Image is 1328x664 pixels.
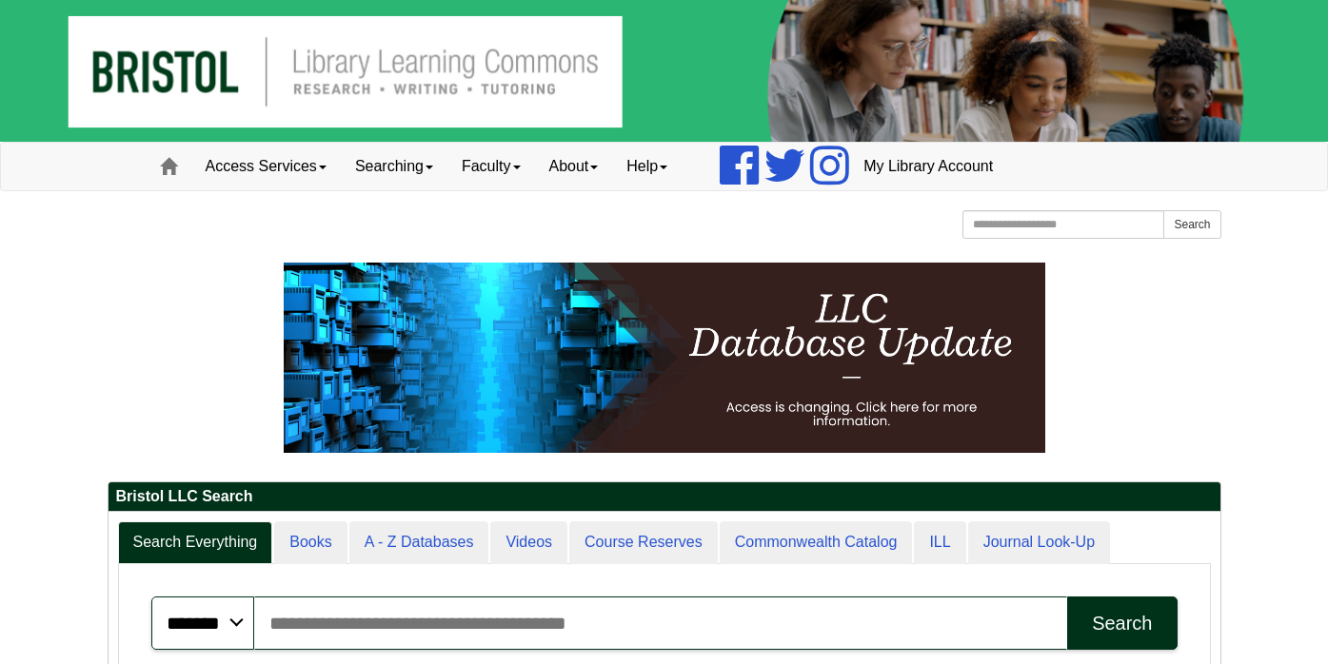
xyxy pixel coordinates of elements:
[490,521,567,564] a: Videos
[1163,210,1220,239] button: Search
[349,521,489,564] a: A - Z Databases
[720,521,913,564] a: Commonwealth Catalog
[1092,613,1152,635] div: Search
[569,521,718,564] a: Course Reserves
[849,143,1007,190] a: My Library Account
[284,263,1045,453] img: HTML tutorial
[535,143,613,190] a: About
[118,521,273,564] a: Search Everything
[109,482,1220,512] h2: Bristol LLC Search
[914,521,965,564] a: ILL
[1067,596,1177,650] button: Search
[447,143,535,190] a: Faculty
[341,143,447,190] a: Searching
[274,521,347,564] a: Books
[612,143,682,190] a: Help
[191,143,341,190] a: Access Services
[968,521,1110,564] a: Journal Look-Up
